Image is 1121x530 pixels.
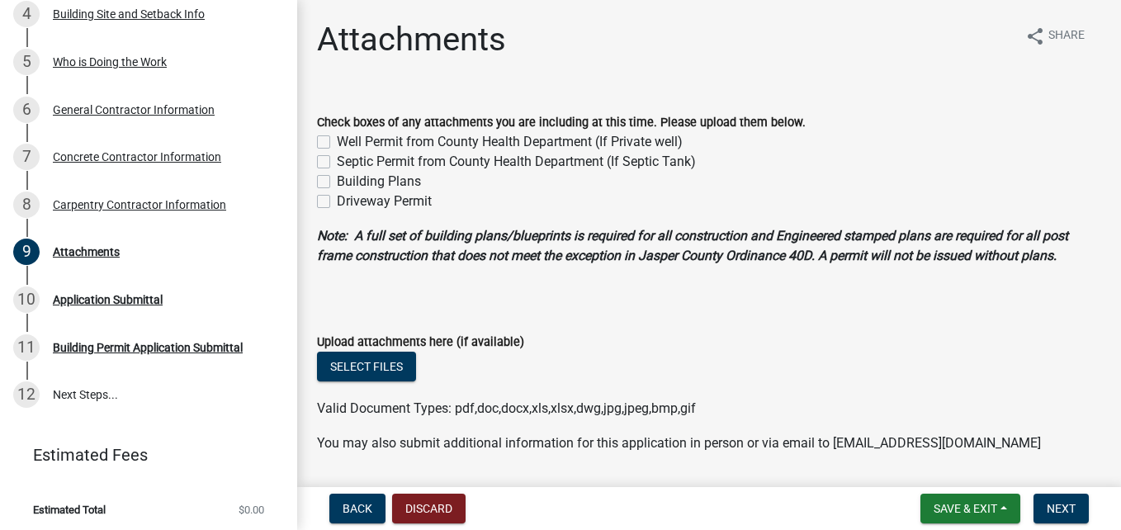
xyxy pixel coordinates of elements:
button: Save & Exit [920,494,1020,523]
div: General Contractor Information [53,104,215,116]
div: 10 [13,286,40,313]
button: Next [1033,494,1089,523]
div: Building Permit Application Submittal [53,342,243,353]
span: Estimated Total [33,504,106,515]
i: share [1025,26,1045,46]
button: Back [329,494,385,523]
div: 5 [13,49,40,75]
span: Share [1048,26,1085,46]
button: shareShare [1012,20,1098,52]
div: Attachments [53,246,120,258]
div: Concrete Contractor Information [53,151,221,163]
div: 12 [13,381,40,408]
h1: Attachments [317,20,506,59]
span: Save & Exit [934,502,997,515]
button: Discard [392,494,466,523]
label: Well Permit from County Health Department (If Private well) [337,132,683,152]
div: 4 [13,1,40,27]
div: 6 [13,97,40,123]
div: Building Site and Setback Info [53,8,205,20]
a: Estimated Fees [13,438,271,471]
strong: Note: A full set of building plans/blueprints is required for all construction and Engineered sta... [317,228,1068,263]
button: Select files [317,352,416,381]
label: Check boxes of any attachments you are including at this time. Please upload them below. [317,117,806,129]
span: Valid Document Types: pdf,doc,docx,xls,xlsx,dwg,jpg,jpeg,bmp,gif [317,400,696,416]
label: Building Plans [337,172,421,192]
label: Driveway Permit [337,192,432,211]
p: You may also submit additional information for this application in person or via email to [EMAIL_... [317,433,1101,453]
span: $0.00 [239,504,264,515]
label: Upload attachments here (if available) [317,337,524,348]
div: Application Submittal [53,294,163,305]
label: Septic Permit from County Health Department (If Septic Tank) [337,152,696,172]
div: Who is Doing the Work [53,56,167,68]
div: 11 [13,334,40,361]
div: 8 [13,192,40,218]
span: Next [1047,502,1076,515]
div: 9 [13,239,40,265]
div: Carpentry Contractor Information [53,199,226,211]
div: 7 [13,144,40,170]
span: Back [343,502,372,515]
